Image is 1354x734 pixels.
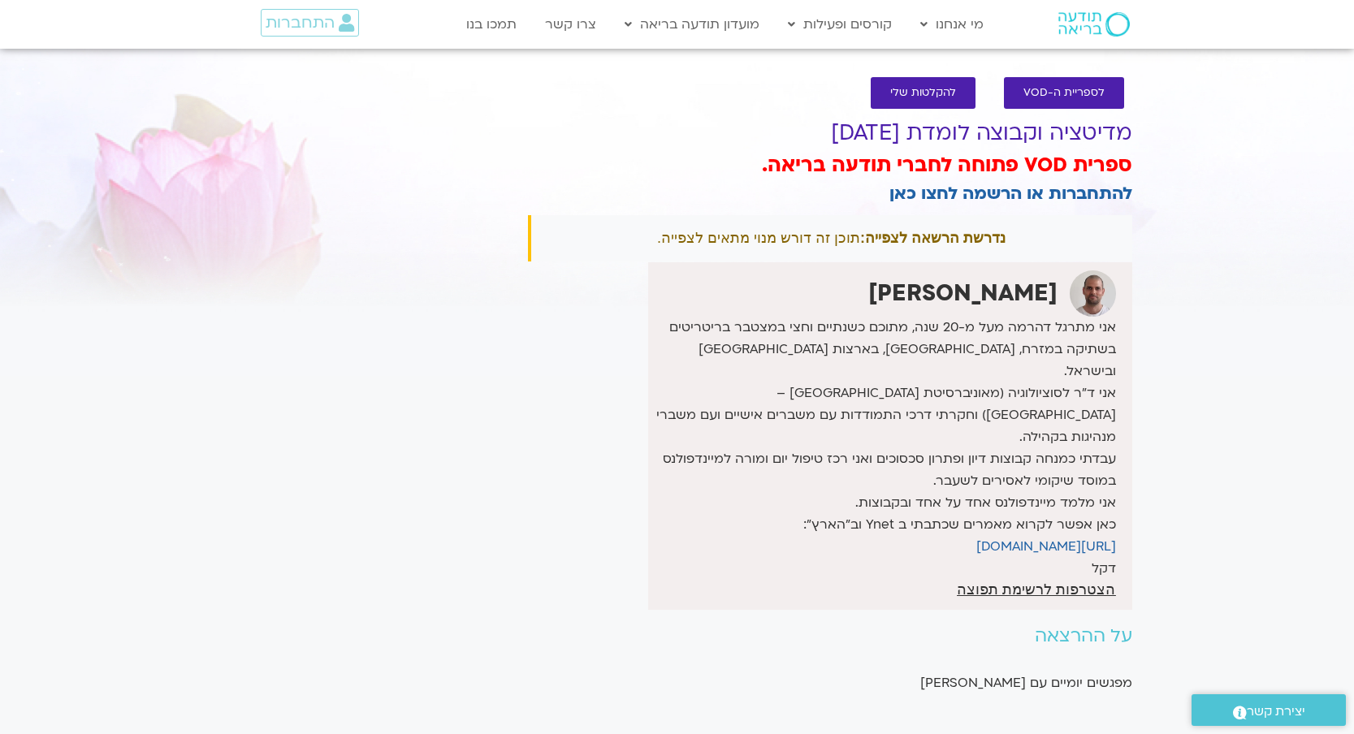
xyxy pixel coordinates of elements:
a: תמכו בנו [458,9,525,40]
img: דקל קנטי [1070,270,1116,317]
a: לספריית ה-VOD [1004,77,1124,109]
a: [URL][DOMAIN_NAME] [976,538,1116,555]
h1: מדיטציה וקבוצה לומדת [DATE] [528,121,1132,145]
a: מי אנחנו [912,9,992,40]
a: צרו קשר [537,9,604,40]
a: להתחברות או הרשמה לחצו כאן [889,182,1132,205]
h2: על ההרצאה [528,626,1132,646]
a: יצירת קשר [1192,694,1346,726]
img: תודעה בריאה [1058,12,1130,37]
a: התחברות [261,9,359,37]
h3: ספרית VOD פתוחה לחברי תודעה בריאה. [528,152,1132,179]
span: התחברות [266,14,335,32]
a: קורסים ופעילות [780,9,900,40]
a: להקלטות שלי [871,77,975,109]
span: יצירת קשר [1247,701,1305,723]
a: הצטרפות לרשימת תפוצה [957,582,1115,597]
strong: [PERSON_NAME] [868,278,1058,309]
p: מפגשים יומיים עם [PERSON_NAME] [528,672,1132,694]
strong: נדרשת הרשאה לצפייה: [860,230,1006,246]
a: מועדון תודעה בריאה [616,9,768,40]
span: להקלטות שלי [890,87,956,99]
p: אני מתרגל דהרמה מעל מ-20 שנה, מתוכם כשנתיים וחצי במצטבר בריטריטים בשתיקה במזרח, [GEOGRAPHIC_DATA]... [652,317,1115,558]
p: דקל [652,558,1115,580]
div: תוכן זה דורש מנוי מתאים לצפייה. [528,215,1132,261]
span: לספריית ה-VOD [1023,87,1105,99]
